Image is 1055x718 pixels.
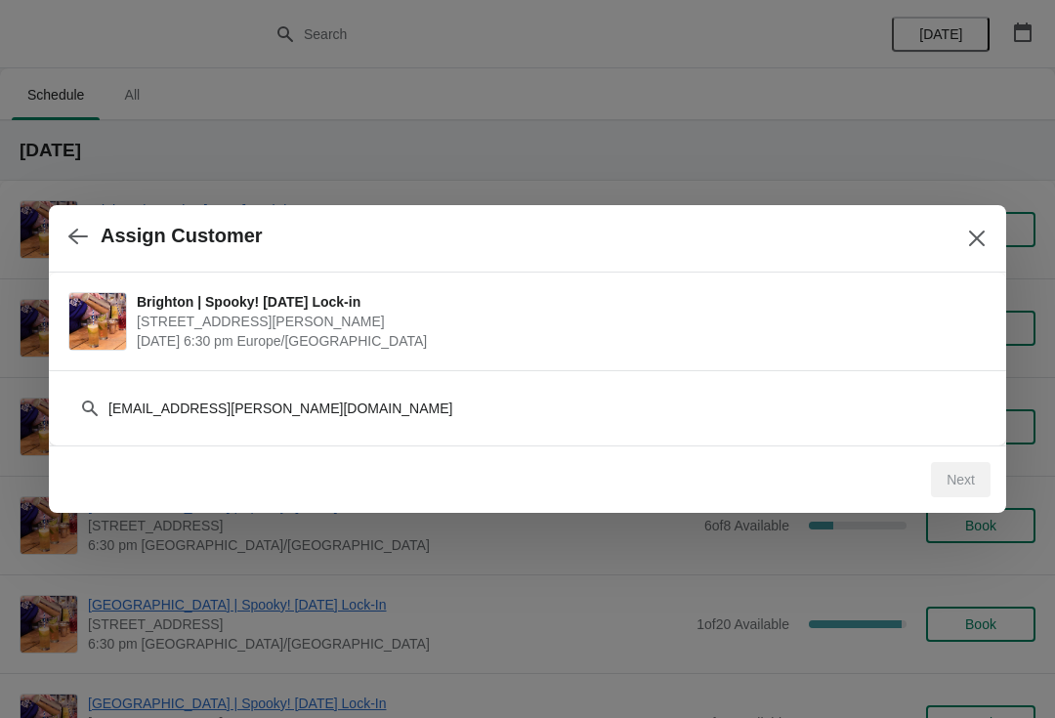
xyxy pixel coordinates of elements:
[101,225,263,247] h2: Assign Customer
[137,292,977,312] span: Brighton | Spooky! [DATE] Lock-in
[137,312,977,331] span: [STREET_ADDRESS][PERSON_NAME]
[959,221,994,256] button: Close
[69,293,126,350] img: Brighton | Spooky! Halloween Lock-in | 41 Gardner Street, Brighton BN1 1UN, UK | October 30 | 6:3...
[137,331,977,351] span: [DATE] 6:30 pm Europe/[GEOGRAPHIC_DATA]
[107,391,987,426] input: Search customer name or email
